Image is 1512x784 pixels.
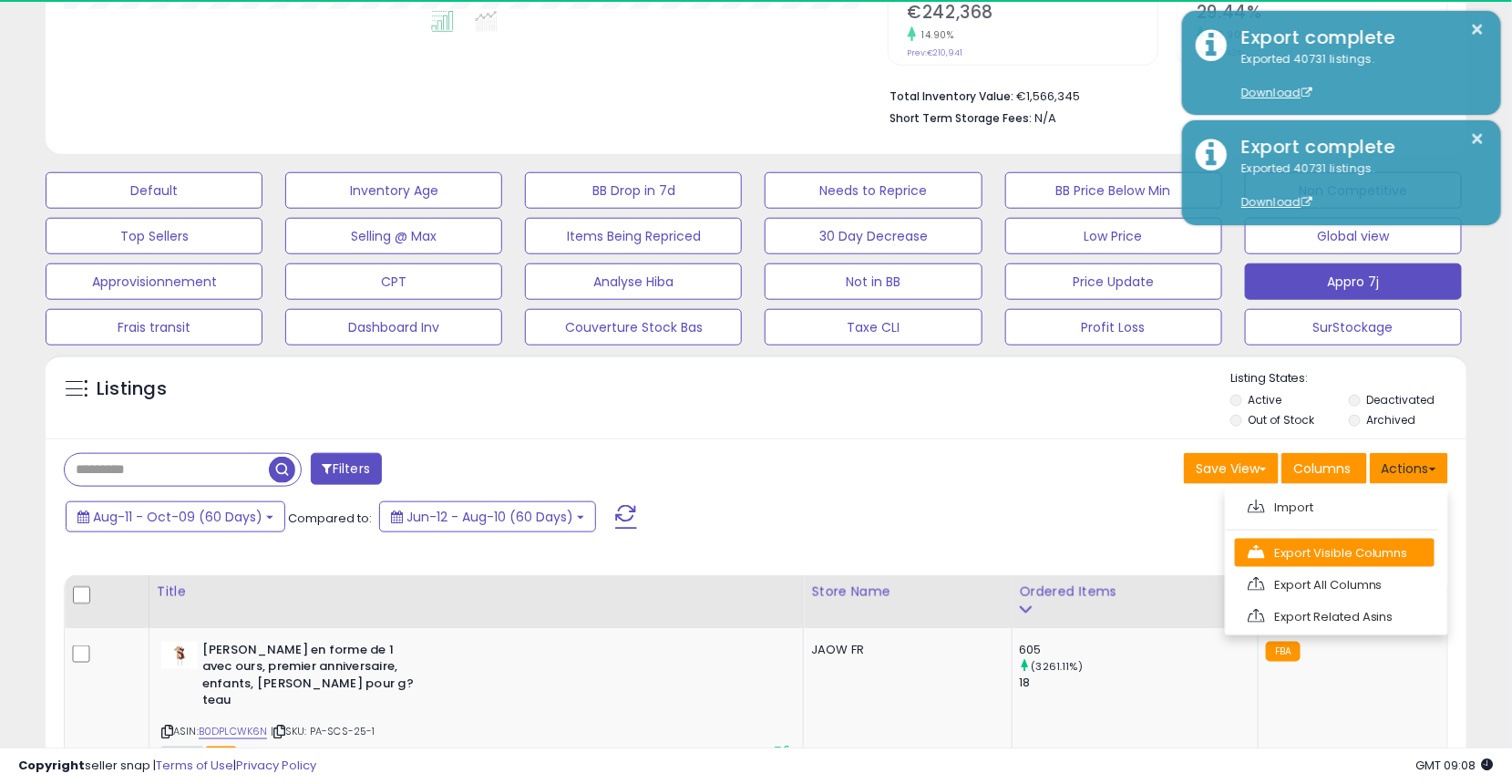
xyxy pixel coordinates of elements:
button: Save View [1184,453,1279,484]
button: Actions [1370,453,1448,484]
div: 18 [1020,675,1259,691]
button: Aug-11 - Oct-09 (60 Days) [66,501,285,532]
span: Aug-11 - Oct-09 (60 Days) [93,508,262,526]
button: Columns [1281,453,1367,484]
button: CPT [285,263,502,300]
button: Low Price [1005,218,1222,254]
button: Global view [1245,218,1462,254]
span: All listings currently available for purchase on Amazon [161,747,203,762]
span: Compared to: [288,510,372,527]
button: Inventory Age [285,172,502,209]
span: | SKU: PA-SCS-25-1 [271,724,375,738]
small: (3261.11%) [1032,659,1084,674]
span: Columns [1293,459,1351,478]
div: Export complete [1228,25,1487,51]
div: Exported 40731 listings. [1228,51,1487,102]
a: Download [1241,194,1312,210]
span: Jun-12 - Aug-10 (60 Days) [406,508,573,526]
a: Export Visible Columns [1235,539,1435,567]
b: [PERSON_NAME] en forme de 1 avec ours, premier anniversaire, enfants, [PERSON_NAME] pour g?teau [202,642,424,714]
label: Deactivated [1366,392,1435,407]
img: 31PEQ2-S+BL._SL40_.jpg [161,642,198,669]
h5: Listings [97,377,167,402]
button: BB Price Below Min [1005,172,1222,209]
button: Not in BB [765,263,982,300]
p: Listing States: [1230,370,1466,387]
button: BB Drop in 7d [525,172,742,209]
span: 2025-10-10 09:08 GMT [1416,757,1494,774]
button: Frais transit [46,309,262,346]
small: FBA [1266,642,1300,662]
button: Profit Loss [1005,309,1222,346]
div: 605 [1020,642,1259,658]
button: Items Being Repriced [525,218,742,254]
button: Appro 7j [1245,263,1462,300]
button: Selling @ Max [285,218,502,254]
button: Default [46,172,262,209]
button: Needs to Reprice [765,172,982,209]
button: × [1471,18,1486,41]
a: Download [1241,85,1312,100]
a: Export All Columns [1235,571,1435,599]
button: Approvisionnement [46,263,262,300]
div: Export complete [1228,134,1487,160]
label: Active [1248,392,1281,407]
a: Terms of Use [156,757,233,774]
a: B0DPLCWK6N [199,724,268,739]
button: 30 Day Decrease [765,218,982,254]
div: Store Name [811,583,1003,602]
button: Top Sellers [46,218,262,254]
div: JAOW FR [811,642,997,658]
a: Privacy Policy [236,757,316,774]
a: Import [1235,493,1435,521]
label: Archived [1366,412,1415,428]
button: Taxe CLI [765,309,982,346]
button: × [1471,128,1486,150]
button: Jun-12 - Aug-10 (60 Days) [379,501,596,532]
button: Filters [311,453,382,485]
button: Couverture Stock Bas [525,309,742,346]
label: Out of Stock [1248,412,1314,428]
span: FBA [206,747,237,762]
button: Price Update [1005,263,1222,300]
div: Ordered Items [1020,583,1251,602]
div: Exported 40731 listings. [1228,160,1487,211]
button: Dashboard Inv [285,309,502,346]
div: seller snap | | [18,758,316,775]
button: SurStockage [1245,309,1462,346]
strong: Copyright [18,757,85,774]
div: Title [157,583,797,602]
button: Analyse Hiba [525,263,742,300]
a: Export Related Asins [1235,603,1435,631]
